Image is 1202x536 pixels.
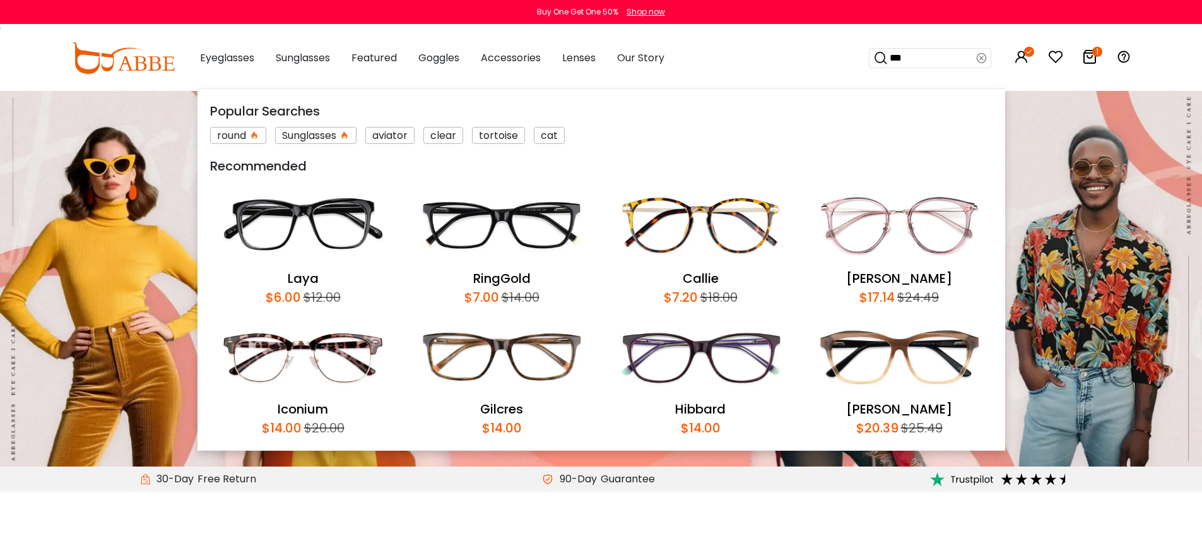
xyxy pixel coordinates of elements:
[302,419,345,438] div: $20.00
[806,313,993,400] img: Sonia
[597,472,659,487] div: Guarantee
[71,42,175,74] img: abbeglasses.com
[1082,52,1097,66] a: 1
[1092,47,1102,57] i: 1
[409,182,595,269] img: RingGold
[472,127,525,144] div: tortoise
[895,288,939,307] div: $24.49
[275,127,356,144] div: Sunglasses
[698,288,738,307] div: $18.00
[846,400,952,418] a: [PERSON_NAME]
[210,313,396,400] img: Iconium
[200,51,254,65] span: Eyeglasses
[481,51,541,65] span: Accessories
[899,419,943,438] div: $25.49
[351,51,397,65] span: Featured
[627,6,665,18] div: Shop now
[210,102,993,121] div: Popular Searches
[846,270,952,287] a: [PERSON_NAME]
[608,182,794,269] img: Callie
[553,472,597,487] span: 90-Day
[675,400,726,418] a: Hibbard
[534,127,565,144] div: cat
[288,270,319,287] a: Laya
[664,288,698,307] div: $7.20
[210,127,266,144] div: round
[859,288,895,307] div: $17.14
[499,288,539,307] div: $14.00
[262,419,302,438] div: $14.00
[194,472,260,487] div: Free Return
[418,51,459,65] span: Goggles
[620,6,665,17] a: Shop now
[276,51,330,65] span: Sunglasses
[473,270,531,287] a: RingGold
[210,157,993,176] div: Recommended
[617,51,664,65] span: Our Story
[301,288,341,307] div: $12.00
[681,419,721,438] div: $14.00
[537,6,618,18] div: Buy One Get One 50%
[856,419,899,438] div: $20.39
[210,182,396,269] img: Laya
[423,127,463,144] div: clear
[365,127,415,144] div: aviator
[482,419,522,438] div: $14.00
[562,51,596,65] span: Lenses
[464,288,499,307] div: $7.00
[278,400,328,418] a: Iconium
[480,400,523,418] a: Gilcres
[150,472,194,487] span: 30-Day
[683,270,719,287] a: Callie
[806,182,993,269] img: Naomi
[608,313,794,400] img: Hibbard
[266,288,301,307] div: $6.00
[409,313,595,400] img: Gilcres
